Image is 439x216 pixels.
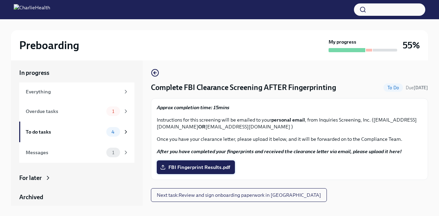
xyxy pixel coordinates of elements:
[14,4,50,15] img: CharlieHealth
[19,69,134,77] a: In progress
[19,174,134,182] a: For later
[19,193,134,201] a: Archived
[329,38,356,45] strong: My progress
[406,84,428,91] span: August 25th, 2025 09:00
[406,85,428,90] span: Due
[271,117,305,123] strong: personal email
[108,150,118,155] span: 1
[157,104,229,111] strong: Approx completion time: 15mins
[26,128,104,136] div: To do tasks
[19,38,79,52] h2: Preboarding
[414,85,428,90] strong: [DATE]
[26,107,104,115] div: Overdue tasks
[19,122,134,142] a: To do tasks4
[151,82,336,93] h4: Complete FBI Clearance Screening AFTER Fingerprinting
[157,192,321,198] span: Next task : Review and sign onboarding paperwork in [GEOGRAPHIC_DATA]
[383,85,403,90] span: To Do
[403,39,420,52] h3: 55%
[151,188,327,202] button: Next task:Review and sign onboarding paperwork in [GEOGRAPHIC_DATA]
[26,149,104,156] div: Messages
[19,101,134,122] a: Overdue tasks1
[26,88,120,95] div: Everything
[108,109,118,114] span: 1
[157,160,235,174] label: FBI Fingerprint Results.pdf
[198,124,205,130] strong: OR
[107,129,119,135] span: 4
[157,136,422,143] p: Once you have your clearance letter, please upload it below, and it will be forwarded on to the C...
[157,148,402,155] strong: After you have completed your fingerprints and received the clearance letter via email, please up...
[162,164,230,171] span: FBI Fingerprint Results.pdf
[19,142,134,163] a: Messages1
[19,82,134,101] a: Everything
[157,116,422,130] p: Instructions for this screening will be emailed to your , from Inquiries Screening, Inc. ([EMAIL_...
[19,174,42,182] div: For later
